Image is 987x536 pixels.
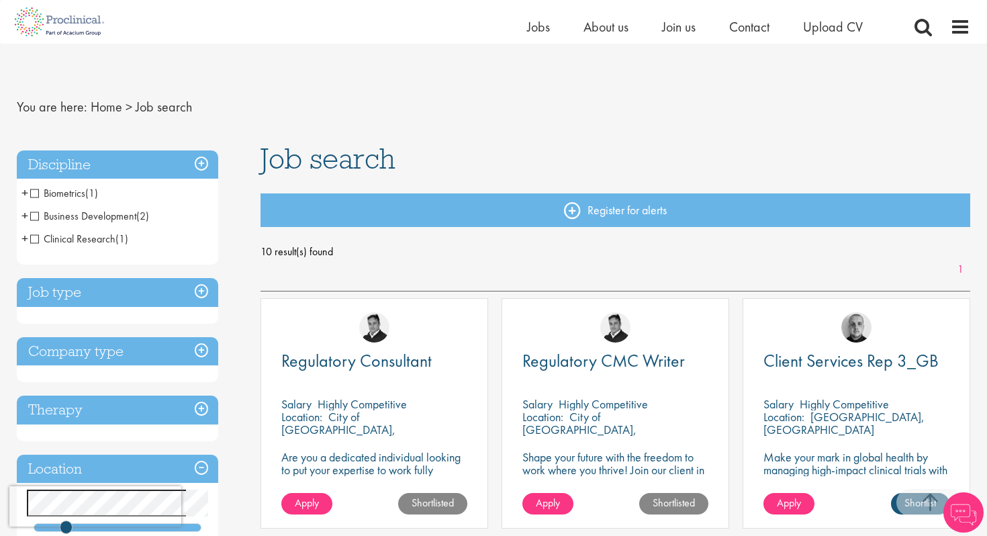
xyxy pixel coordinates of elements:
[943,492,984,533] img: Chatbot
[136,209,149,223] span: (2)
[800,396,889,412] p: Highly Competitive
[281,349,432,372] span: Regulatory Consultant
[522,349,685,372] span: Regulatory CMC Writer
[30,232,115,246] span: Clinical Research
[281,409,322,425] span: Location:
[17,337,218,366] h3: Company type
[522,493,573,515] a: Apply
[527,18,550,36] a: Jobs
[30,209,136,223] span: Business Development
[583,18,628,36] a: About us
[281,396,312,412] span: Salary
[21,251,28,271] span: +
[85,186,98,200] span: (1)
[30,186,85,200] span: Biometrics
[662,18,696,36] a: Join us
[841,312,872,343] img: Harry Budge
[522,451,708,489] p: Shape your future with the freedom to work where you thrive! Join our client in this fully remote...
[281,451,467,515] p: Are you a dedicated individual looking to put your expertise to work fully flexibly in a remote p...
[21,183,28,203] span: +
[891,493,949,515] a: Shortlist
[281,493,332,515] a: Apply
[261,193,971,227] a: Register for alerts
[639,493,708,515] a: Shortlisted
[559,396,648,412] p: Highly Competitive
[17,278,218,307] h3: Job type
[30,232,128,246] span: Clinical Research
[522,409,563,425] span: Location:
[17,150,218,179] h3: Discipline
[522,396,553,412] span: Salary
[115,232,128,246] span: (1)
[763,353,949,369] a: Client Services Rep 3_GB
[21,228,28,249] span: +
[398,493,467,515] a: Shortlisted
[763,493,814,515] a: Apply
[763,349,939,372] span: Client Services Rep 3_GB
[729,18,769,36] a: Contact
[803,18,863,36] a: Upload CV
[763,451,949,489] p: Make your mark in global health by managing high-impact clinical trials with a leading CRO.
[536,496,560,510] span: Apply
[763,396,794,412] span: Salary
[91,98,122,116] a: breadcrumb link
[17,455,218,484] h3: Location
[763,409,804,425] span: Location:
[600,312,630,343] img: Peter Duvall
[261,140,395,177] span: Job search
[9,486,181,527] iframe: reCAPTCHA
[777,496,801,510] span: Apply
[30,186,98,200] span: Biometrics
[30,209,149,223] span: Business Development
[951,262,970,277] a: 1
[17,98,87,116] span: You are here:
[522,409,637,450] p: City of [GEOGRAPHIC_DATA], [GEOGRAPHIC_DATA]
[318,396,407,412] p: Highly Competitive
[281,409,395,450] p: City of [GEOGRAPHIC_DATA], [GEOGRAPHIC_DATA]
[17,396,218,425] h3: Therapy
[295,496,319,510] span: Apply
[763,409,925,437] p: [GEOGRAPHIC_DATA], [GEOGRAPHIC_DATA]
[281,353,467,369] a: Regulatory Consultant
[21,206,28,226] span: +
[522,353,708,369] a: Regulatory CMC Writer
[126,98,132,116] span: >
[261,242,971,262] span: 10 result(s) found
[136,98,192,116] span: Job search
[359,312,389,343] img: Peter Duvall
